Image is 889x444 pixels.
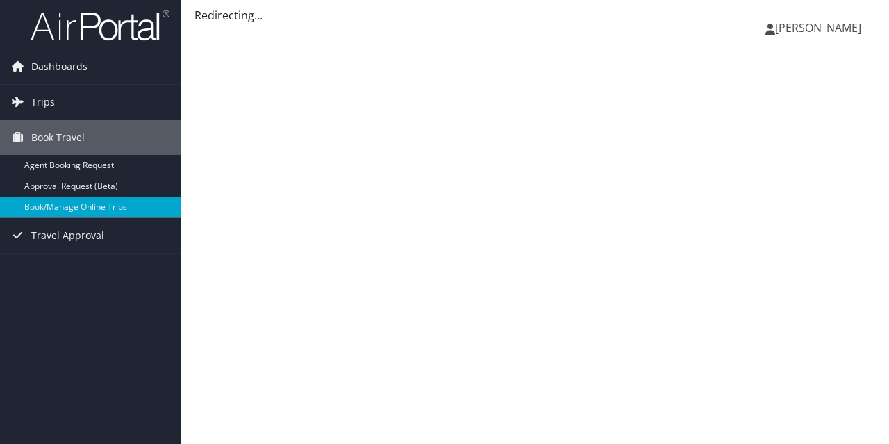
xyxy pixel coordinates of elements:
img: airportal-logo.png [31,9,169,42]
span: Dashboards [31,49,88,84]
span: [PERSON_NAME] [775,20,861,35]
span: Trips [31,85,55,120]
a: [PERSON_NAME] [765,7,875,49]
div: Redirecting... [194,7,875,24]
span: Travel Approval [31,218,104,253]
span: Book Travel [31,120,85,155]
